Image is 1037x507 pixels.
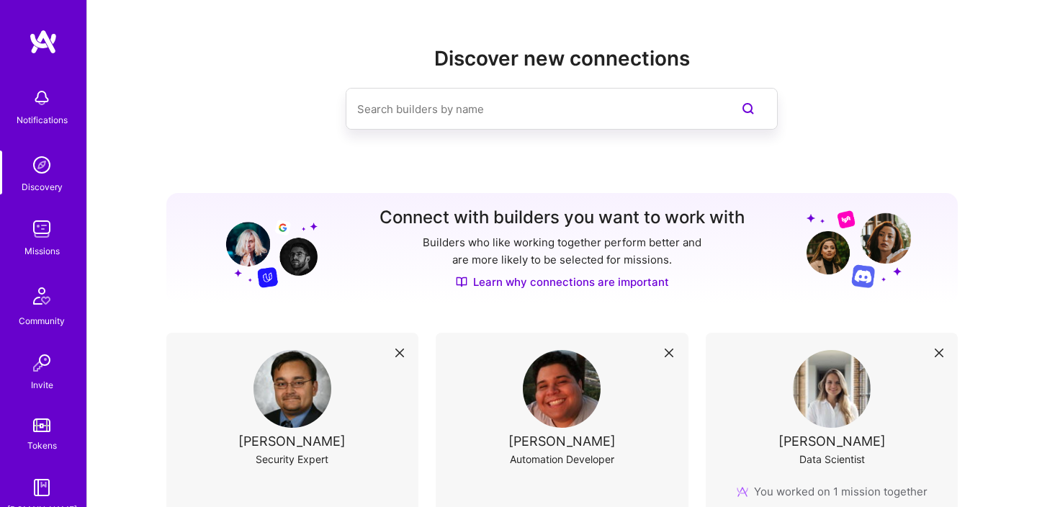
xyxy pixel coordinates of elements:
img: bell [27,84,56,112]
img: teamwork [27,215,56,243]
img: logo [29,29,58,55]
div: Automation Developer [510,452,614,467]
div: Data Scientist [799,452,865,467]
div: Security Expert [256,452,328,467]
img: Discover [456,276,467,288]
i: icon SearchPurple [740,100,757,117]
div: Invite [31,377,53,392]
img: Invite [27,349,56,377]
input: Search builders by name [357,91,709,127]
div: [PERSON_NAME] [778,434,886,449]
div: Community [19,313,65,328]
div: Missions [24,243,60,259]
img: mission icon [737,486,748,498]
div: Discovery [22,179,63,194]
img: discovery [27,151,56,179]
h3: Connect with builders you want to work with [380,207,745,228]
div: You worked on 1 mission together [737,484,928,499]
div: Notifications [17,112,68,127]
img: Grow your network [213,209,318,288]
i: icon Close [665,349,673,357]
div: [PERSON_NAME] [238,434,346,449]
img: User Avatar [523,350,601,428]
img: Grow your network [807,210,911,288]
img: tokens [33,418,50,432]
img: User Avatar [793,350,871,428]
p: Builders who like working together perform better and are more likely to be selected for missions. [420,234,704,269]
i: icon Close [935,349,943,357]
h2: Discover new connections [166,47,959,71]
i: icon Close [395,349,404,357]
a: Learn why connections are important [456,274,669,290]
div: [PERSON_NAME] [508,434,616,449]
div: Tokens [27,438,57,453]
img: Community [24,279,59,313]
img: User Avatar [253,350,331,428]
img: guide book [27,473,56,502]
